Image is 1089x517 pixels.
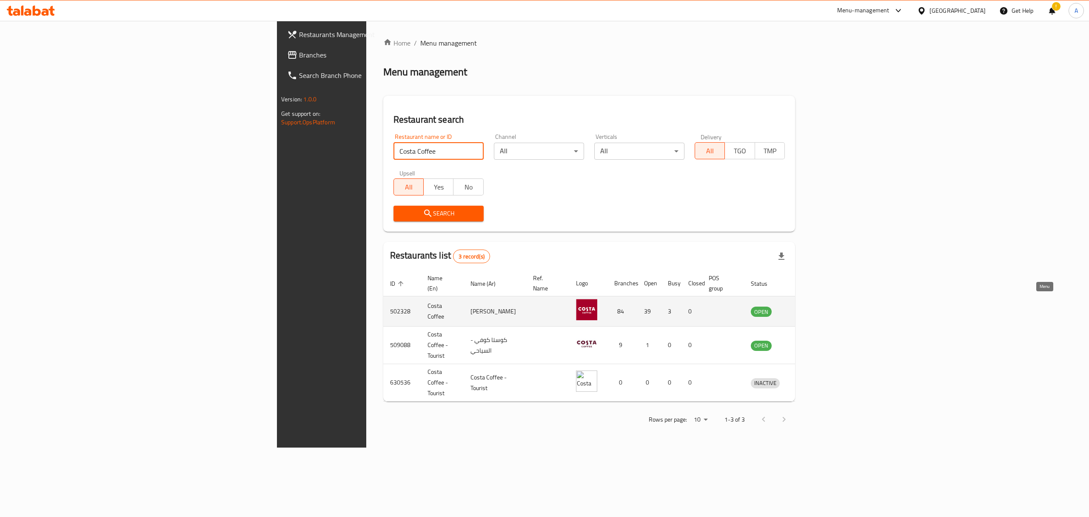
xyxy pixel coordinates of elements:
span: Restaurants Management [299,29,452,40]
span: Search Branch Phone [299,70,452,80]
div: OPEN [751,307,772,317]
span: ID [390,279,406,289]
td: 0 [681,327,702,364]
span: No [457,181,480,193]
nav: breadcrumb [383,38,795,48]
td: 3 [661,296,681,327]
button: TMP [755,142,785,159]
button: TGO [724,142,755,159]
td: 0 [681,364,702,402]
td: 0 [637,364,661,402]
span: 3 record(s) [453,253,490,261]
th: Logo [569,270,607,296]
div: All [494,143,584,160]
td: 0 [681,296,702,327]
img: Costa Coffee [576,299,597,320]
td: 0 [607,364,637,402]
th: Closed [681,270,702,296]
span: Branches [299,50,452,60]
div: Total records count [453,250,490,263]
h2: Menu management [383,65,467,79]
span: Get support on: [281,108,320,119]
div: [GEOGRAPHIC_DATA] [929,6,986,15]
a: Branches [280,45,459,65]
span: POS group [709,273,734,293]
span: Name (Ar) [470,279,507,289]
th: Action [790,270,819,296]
img: Costa Coffee - Tourist [576,371,597,392]
div: Menu-management [837,6,889,16]
h2: Restaurants list [390,249,490,263]
td: 39 [637,296,661,327]
span: Version: [281,94,302,105]
th: Branches [607,270,637,296]
td: [PERSON_NAME] [464,296,526,327]
th: Busy [661,270,681,296]
input: Search for restaurant name or ID.. [393,143,484,160]
td: 1 [637,327,661,364]
span: TGO [728,145,751,157]
span: A [1075,6,1078,15]
td: 9 [607,327,637,364]
a: Support.OpsPlatform [281,117,335,128]
span: Yes [427,181,450,193]
span: INACTIVE [751,378,780,388]
button: No [453,178,483,195]
td: كوستا كوفي - السياحي [464,327,526,364]
a: Search Branch Phone [280,65,459,86]
td: 84 [607,296,637,327]
p: Rows per page: [649,414,687,425]
td: 0 [661,364,681,402]
div: Export file [771,246,792,267]
span: 1.0.0 [303,94,316,105]
button: Yes [423,178,453,195]
td: Costa Coffee - Tourist [464,364,526,402]
span: OPEN [751,341,772,350]
div: All [594,143,684,160]
span: All [698,145,721,157]
span: Ref. Name [533,273,559,293]
div: OPEN [751,341,772,351]
button: Search [393,206,484,221]
span: Search [400,208,477,219]
th: Open [637,270,661,296]
a: Restaurants Management [280,24,459,45]
label: Upsell [399,170,415,176]
span: OPEN [751,307,772,317]
button: All [393,178,424,195]
table: enhanced table [383,270,819,402]
div: Rows per page: [690,414,711,426]
span: All [397,181,420,193]
td: 0 [661,327,681,364]
span: Status [751,279,778,289]
span: Name (En) [428,273,453,293]
p: 1-3 of 3 [724,414,745,425]
h2: Restaurant search [393,113,785,126]
img: Costa Coffee - Tourist [576,333,597,354]
button: All [695,142,725,159]
label: Delivery [701,134,722,140]
span: TMP [758,145,781,157]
